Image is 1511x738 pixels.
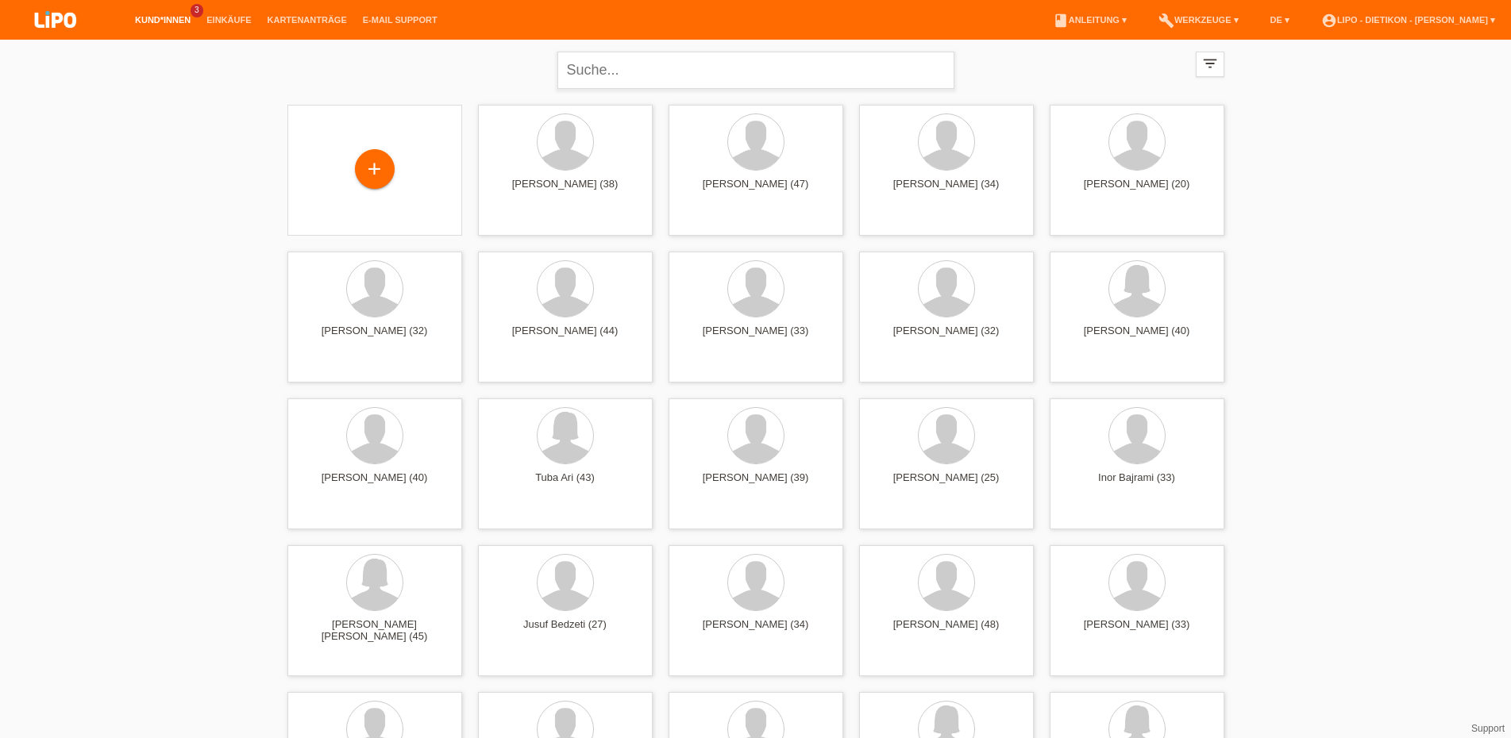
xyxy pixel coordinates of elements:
[356,156,394,183] div: Kund*in hinzufügen
[260,15,355,25] a: Kartenanträge
[1062,178,1212,203] div: [PERSON_NAME] (20)
[491,471,640,497] div: Tuba Ari (43)
[1062,325,1212,350] div: [PERSON_NAME] (40)
[681,618,831,644] div: [PERSON_NAME] (34)
[872,178,1021,203] div: [PERSON_NAME] (34)
[1151,15,1247,25] a: buildWerkzeuge ▾
[1321,13,1337,29] i: account_circle
[1045,15,1135,25] a: bookAnleitung ▾
[191,4,203,17] span: 3
[872,325,1021,350] div: [PERSON_NAME] (32)
[16,33,95,44] a: LIPO pay
[681,471,831,497] div: [PERSON_NAME] (39)
[355,15,445,25] a: E-Mail Support
[300,618,449,644] div: [PERSON_NAME] [PERSON_NAME] (45)
[557,52,954,89] input: Suche...
[1201,55,1219,72] i: filter_list
[491,618,640,644] div: Jusuf Bedzeti (27)
[1158,13,1174,29] i: build
[1262,15,1297,25] a: DE ▾
[127,15,199,25] a: Kund*innen
[1062,471,1212,497] div: Inor Bajrami (33)
[681,178,831,203] div: [PERSON_NAME] (47)
[199,15,259,25] a: Einkäufe
[1053,13,1069,29] i: book
[872,471,1021,497] div: [PERSON_NAME] (25)
[1471,723,1505,734] a: Support
[872,618,1021,644] div: [PERSON_NAME] (48)
[1062,618,1212,644] div: [PERSON_NAME] (33)
[300,325,449,350] div: [PERSON_NAME] (32)
[491,325,640,350] div: [PERSON_NAME] (44)
[300,471,449,497] div: [PERSON_NAME] (40)
[491,178,640,203] div: [PERSON_NAME] (38)
[681,325,831,350] div: [PERSON_NAME] (33)
[1313,15,1503,25] a: account_circleLIPO - Dietikon - [PERSON_NAME] ▾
